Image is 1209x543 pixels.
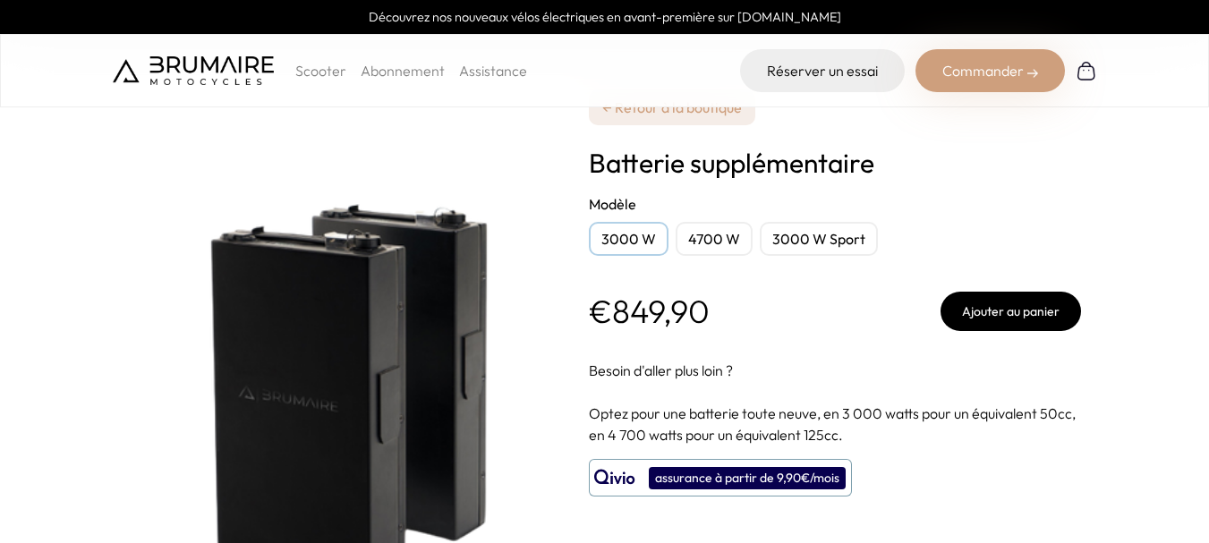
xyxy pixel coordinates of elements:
span: Optez pour une batterie toute neuve, en 3 000 watts pour un équivalent 50cc, en 4 700 watts pour ... [589,404,1076,444]
a: Assistance [459,62,527,80]
div: assurance à partir de 9,90€/mois [649,467,846,489]
span: Besoin d'aller plus loin ? [589,361,733,379]
img: Panier [1076,60,1097,81]
p: Scooter [295,60,346,81]
div: 3000 W Sport [760,222,878,256]
button: Ajouter au panier [941,292,1081,331]
p: €849,90 [589,293,710,329]
h1: Batterie supplémentaire [589,147,1081,179]
div: 3000 W [589,222,668,256]
h2: Modèle [589,193,1081,215]
a: Réserver un essai [740,49,905,92]
img: logo qivio [594,467,635,488]
div: Commander [915,49,1065,92]
button: assurance à partir de 9,90€/mois [589,459,852,496]
img: right-arrow-2.png [1027,68,1038,79]
img: Brumaire Motocycles [113,56,274,85]
div: 4700 W [676,222,753,256]
a: Abonnement [361,62,445,80]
